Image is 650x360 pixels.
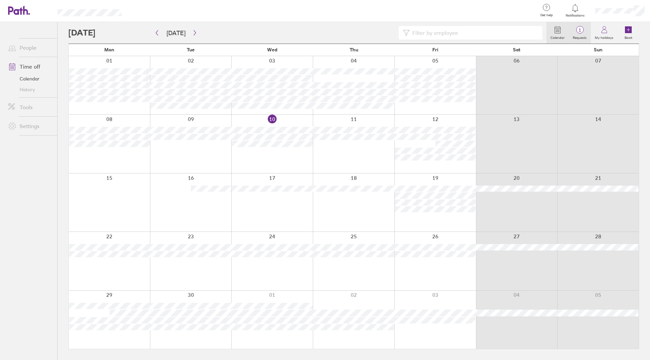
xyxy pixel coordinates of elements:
[3,60,57,73] a: Time off
[546,34,569,40] label: Calendar
[104,47,114,52] span: Mon
[617,22,639,44] a: Book
[267,47,277,52] span: Wed
[161,27,191,39] button: [DATE]
[591,22,617,44] a: My holidays
[513,47,520,52] span: Sat
[3,84,57,95] a: History
[536,13,558,17] span: Get help
[187,47,195,52] span: Tue
[3,100,57,114] a: Tools
[569,34,591,40] label: Requests
[569,22,591,44] a: 1Requests
[569,27,591,33] span: 1
[621,34,636,40] label: Book
[591,34,617,40] label: My holidays
[546,22,569,44] a: Calendar
[564,14,586,18] span: Notifications
[3,119,57,133] a: Settings
[594,47,603,52] span: Sun
[564,3,586,18] a: Notifications
[432,47,438,52] span: Fri
[350,47,358,52] span: Thu
[410,26,538,39] input: Filter by employee
[3,41,57,54] a: People
[3,73,57,84] a: Calendar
